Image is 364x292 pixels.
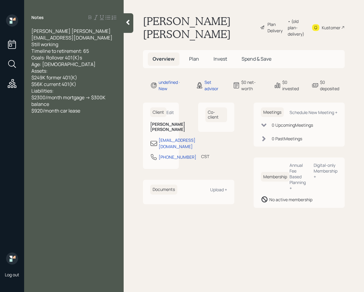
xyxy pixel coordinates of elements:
[159,137,195,150] div: [EMAIL_ADDRESS][DOMAIN_NAME]
[31,48,89,54] span: Timeline to retirement: 65
[267,21,285,34] div: Plan Delivery
[242,56,271,62] span: Spend & Save
[31,61,96,68] span: Age: [DEMOGRAPHIC_DATA]
[288,18,304,37] div: • (old plan-delivery)
[159,154,196,160] div: [PHONE_NUMBER]
[143,14,255,40] h1: [PERSON_NAME] [PERSON_NAME]
[272,122,313,128] div: 0 Upcoming Meeting s
[210,187,227,192] div: Upload +
[272,135,302,142] div: 0 Past Meeting s
[241,79,267,92] div: $0 net-worth
[322,24,340,31] div: Kustomer
[31,74,77,81] span: $249K former 401(K)
[153,56,175,62] span: Overview
[189,56,199,62] span: Plan
[290,109,337,115] div: Schedule New Meeting +
[150,185,177,195] h6: Documents
[31,34,112,41] span: [EMAIL_ADDRESS][DOMAIN_NAME]
[150,122,172,132] h6: [PERSON_NAME] [PERSON_NAME]
[150,107,166,117] h6: Client
[31,54,82,61] span: Goals: Rollover 401(K)s
[31,107,80,114] span: $920/month car lease
[31,14,44,21] label: Notes
[31,81,76,87] span: $56K current 401(K)
[5,272,19,278] div: Log out
[269,196,312,203] div: No active membership
[261,172,290,182] h6: Membership
[290,162,309,191] div: Annual Fee Based Planning +
[204,79,226,92] div: Set advisor
[31,41,58,48] span: Still working
[166,109,174,115] div: Edit
[205,107,227,122] h6: Co-client
[31,94,106,107] span: $2300/month mortgage -> $300K balance
[31,28,111,34] span: [PERSON_NAME] [PERSON_NAME]
[320,79,345,92] div: $0 deposited
[314,162,337,179] div: Digital-only Membership +
[159,79,189,92] div: undefined · New
[6,252,18,265] img: retirable_logo.png
[261,107,284,117] h6: Meetings
[282,79,304,92] div: $0 invested
[31,87,54,94] span: Liabilities:
[31,68,48,74] span: Assets:
[214,56,227,62] span: Invest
